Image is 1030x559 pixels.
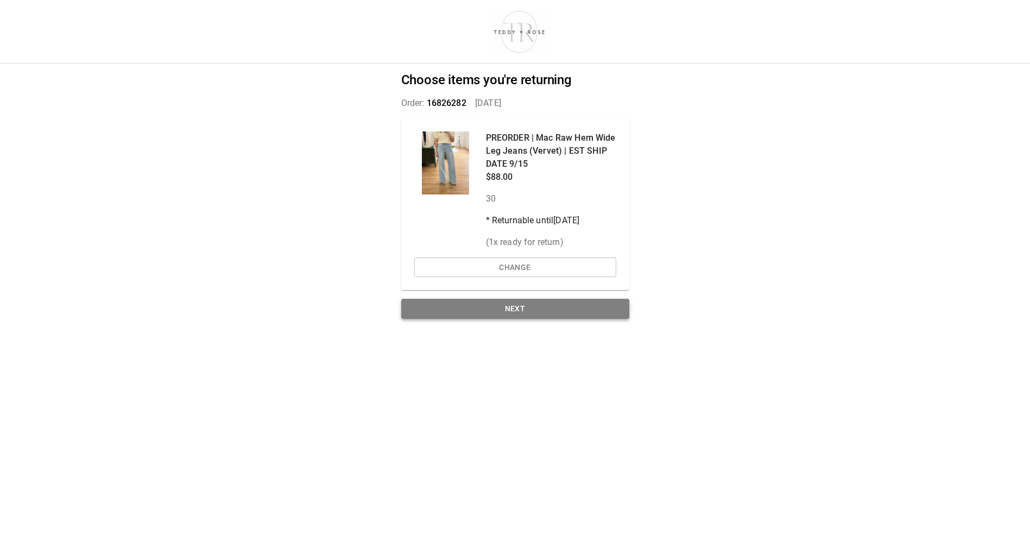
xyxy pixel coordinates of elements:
[401,72,629,88] h2: Choose items you're returning
[427,98,466,108] span: 16826282
[489,8,550,55] img: shop-teddyrose.myshopify.com-d93983e8-e25b-478f-b32e-9430bef33fdd
[401,299,629,319] button: Next
[486,131,616,171] p: PREORDER | Mac Raw Hem Wide Leg Jeans (Vervet) | EST SHIP DATE 9/15
[414,257,616,278] button: Change
[486,236,616,249] p: ( 1 x ready for return)
[401,97,629,110] p: Order: [DATE]
[486,214,616,227] p: * Returnable until [DATE]
[486,171,616,184] p: $88.00
[486,192,616,205] p: 30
